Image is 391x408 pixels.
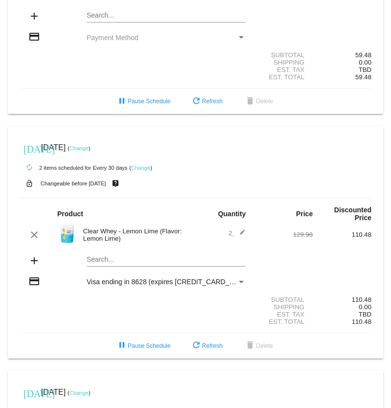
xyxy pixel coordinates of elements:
button: Refresh [183,337,230,355]
strong: Product [57,210,83,218]
strong: Discounted Price [334,206,371,222]
div: 110.48 [313,296,371,303]
small: Changeable before [DATE] [41,181,106,186]
span: Visa ending in 8628 (expires [CREDIT_CARD_DATA]) [87,278,251,286]
span: TBD [359,311,371,318]
span: 59.48 [355,73,371,81]
span: Pause Schedule [116,342,170,349]
span: Refresh [190,98,223,105]
input: Search... [87,256,246,264]
a: Change [69,390,89,396]
span: 2 [229,229,246,237]
mat-icon: live_help [110,177,121,190]
button: Pause Schedule [108,337,178,355]
button: Delete [236,92,281,110]
div: Subtotal [254,51,313,59]
mat-icon: refresh [190,96,202,108]
button: Refresh [183,92,230,110]
div: 110.48 [313,231,371,238]
mat-icon: add [28,10,40,22]
mat-icon: pause [116,340,128,352]
mat-icon: refresh [190,340,202,352]
strong: Price [296,210,313,218]
div: Shipping [254,59,313,66]
mat-icon: [DATE] [23,387,35,399]
mat-icon: clear [28,229,40,241]
mat-icon: pause [116,96,128,108]
div: 59.48 [313,51,371,59]
span: Delete [244,98,273,105]
mat-icon: delete [244,340,256,352]
mat-icon: delete [244,96,256,108]
span: 110.48 [352,318,371,325]
div: Shipping [254,303,313,311]
div: Est. Total [254,73,313,81]
span: Payment Method [87,34,138,42]
button: Delete [236,337,281,355]
span: 0.00 [359,59,371,66]
mat-icon: credit_card [28,275,40,287]
mat-icon: credit_card [28,31,40,43]
span: Pause Schedule [116,98,170,105]
input: Search... [87,12,246,20]
div: Subtotal [254,296,313,303]
img: Image-1-Carousel-Whey-Clear-Lemon-Lime.png [57,224,77,244]
mat-select: Payment Method [87,278,246,286]
span: 0.00 [359,303,371,311]
mat-icon: edit [234,229,246,241]
mat-select: Payment Method [87,34,246,42]
strong: Quantity [218,210,246,218]
span: Delete [244,342,273,349]
a: Change [69,145,89,151]
small: 2 items scheduled for Every 30 days [20,165,127,171]
mat-icon: autorenew [23,162,35,174]
div: Est. Tax [254,311,313,318]
small: ( ) [68,390,91,396]
span: TBD [359,66,371,73]
small: ( ) [129,165,152,171]
div: 129.98 [254,231,313,238]
span: Refresh [190,342,223,349]
div: Est. Tax [254,66,313,73]
div: Clear Whey - Lemon Lime (Flavor: Lemon Lime) [78,227,196,242]
mat-icon: [DATE] [23,142,35,154]
small: ( ) [68,145,91,151]
a: Change [131,165,150,171]
mat-icon: lock_open [23,177,35,190]
mat-icon: add [28,255,40,267]
div: Est. Total [254,318,313,325]
button: Pause Schedule [108,92,178,110]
